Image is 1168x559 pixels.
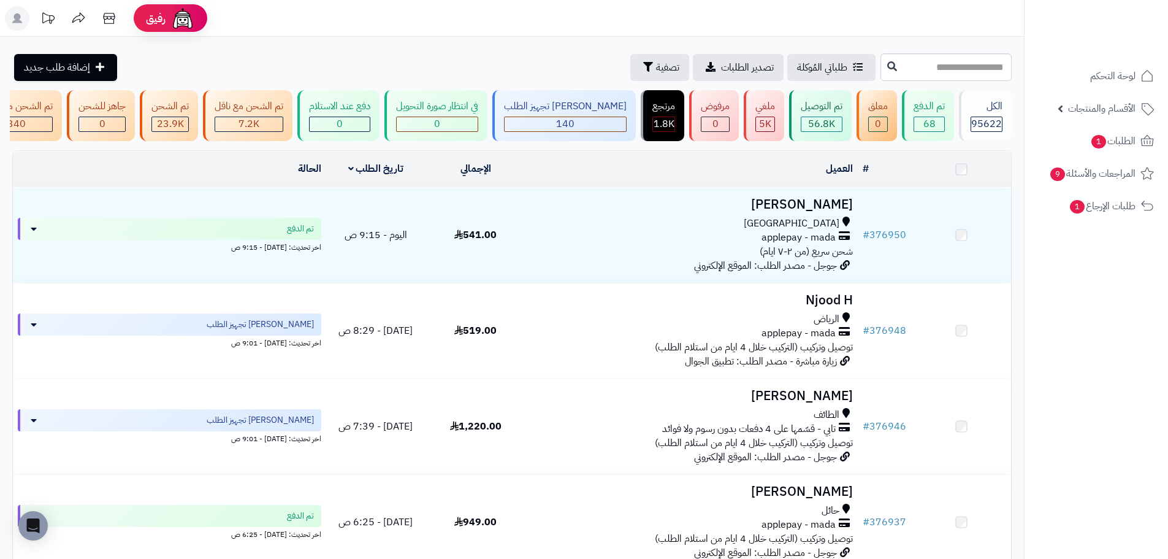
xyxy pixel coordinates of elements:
[32,6,63,34] a: تحديثات المنصة
[338,515,413,530] span: [DATE] - 6:25 ص
[396,99,478,114] div: في انتظار صورة التحويل
[348,161,404,176] a: تاريخ الطلب
[309,99,370,114] div: دفع عند الاستلام
[64,90,137,141] a: جاهز للشحن 0
[863,419,869,434] span: #
[899,90,956,141] a: تم الدفع 68
[530,485,853,499] h3: [PERSON_NAME]
[505,117,626,131] div: 140
[157,117,184,131] span: 23.9K
[701,99,730,114] div: مرفوض
[863,228,869,242] span: #
[310,117,370,131] div: 0
[397,117,478,131] div: 0
[78,99,126,114] div: جاهز للشحن
[756,117,774,131] div: 4985
[822,504,839,518] span: حائل
[863,515,869,530] span: #
[530,389,853,403] h3: [PERSON_NAME]
[18,527,321,540] div: اخر تحديث: [DATE] - 6:25 ص
[656,60,679,75] span: تصفية
[869,117,887,131] div: 0
[694,450,837,465] span: جوجل - مصدر الطلب: الموقع الإلكتروني
[1032,126,1161,156] a: الطلبات1
[685,354,837,369] span: زيارة مباشرة - مصدر الطلب: تطبيق الجوال
[801,99,842,114] div: تم التوصيل
[1049,165,1136,182] span: المراجعات والأسئلة
[956,90,1014,141] a: الكل95622
[18,240,321,253] div: اخر تحديث: [DATE] - 9:15 ص
[808,117,835,131] span: 56.8K
[151,99,189,114] div: تم الشحن
[712,117,719,131] span: 0
[797,60,847,75] span: طلباتي المُوكلة
[787,54,876,81] a: طلباتي المُوكلة
[337,117,343,131] span: 0
[630,54,689,81] button: تصفية
[18,511,48,541] div: Open Intercom Messenger
[801,117,842,131] div: 56772
[1090,67,1136,85] span: لوحة التحكم
[638,90,687,141] a: مرتجع 1.8K
[761,231,836,245] span: applepay - mada
[655,340,853,355] span: توصيل وتركيب (التركيب خلال 4 ايام من استلام الطلب)
[454,228,497,242] span: 541.00
[1090,133,1136,150] span: الطلبات
[653,117,674,131] div: 1817
[1032,159,1161,188] a: المراجعات والأسئلة9
[338,323,413,338] span: [DATE] - 8:29 ص
[454,515,497,530] span: 949.00
[1050,168,1066,181] span: 9
[652,99,675,114] div: مرتجع
[863,515,906,530] a: #376937
[914,117,944,131] div: 68
[863,323,906,338] a: #376948
[863,161,869,176] a: #
[971,99,1002,114] div: الكل
[79,117,125,131] div: 0
[701,117,729,131] div: 0
[1070,200,1085,214] span: 1
[863,323,869,338] span: #
[137,90,200,141] a: تم الشحن 23.9K
[490,90,638,141] a: [PERSON_NAME] تجهيز الطلب 140
[1032,61,1161,91] a: لوحة التحكم
[1069,198,1136,215] span: طلبات الإرجاع
[287,510,314,522] span: تم الدفع
[655,436,853,450] span: توصيل وتركيب (التركيب خلال 4 ايام من استلام الطلب)
[450,419,502,434] span: 1,220.00
[814,312,839,326] span: الرياض
[170,6,195,31] img: ai-face.png
[1085,9,1156,35] img: logo-2.png
[760,244,853,259] span: شحن سريع (من ٢-٧ ايام)
[434,117,440,131] span: 0
[875,117,881,131] span: 0
[460,161,491,176] a: الإجمالي
[338,419,413,434] span: [DATE] - 7:39 ص
[207,414,314,426] span: [PERSON_NAME] تجهيز الطلب
[1091,135,1107,148] span: 1
[863,228,906,242] a: #376950
[530,198,853,212] h3: [PERSON_NAME]
[18,431,321,444] div: اخر تحديث: [DATE] - 9:01 ص
[215,117,283,131] div: 7223
[814,408,839,422] span: الطائف
[741,90,787,141] a: ملغي 5K
[146,11,166,26] span: رفيق
[382,90,490,141] a: في انتظار صورة التحويل 0
[287,223,314,235] span: تم الدفع
[1068,100,1136,117] span: الأقسام والمنتجات
[863,419,906,434] a: #376946
[654,117,674,131] span: 1.8K
[239,117,259,131] span: 7.2K
[761,518,836,532] span: applepay - mada
[761,326,836,341] span: applepay - mada
[721,60,774,75] span: تصدير الطلبات
[24,60,90,75] span: إضافة طلب جديد
[18,336,321,349] div: اخر تحديث: [DATE] - 9:01 ص
[744,217,839,231] span: [GEOGRAPHIC_DATA]
[655,531,853,546] span: توصيل وتركيب (التركيب خلال 4 ايام من استلام الطلب)
[207,318,314,331] span: [PERSON_NAME] تجهيز الطلب
[345,228,407,242] span: اليوم - 9:15 ص
[215,99,283,114] div: تم الشحن مع ناقل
